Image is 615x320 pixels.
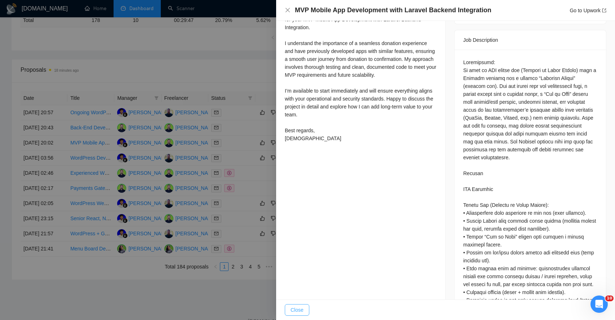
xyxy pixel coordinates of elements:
[285,304,309,316] button: Close
[605,295,614,301] span: 10
[291,306,304,314] span: Close
[570,8,606,13] a: Go to Upworkexport
[463,30,597,50] div: Job Description
[590,295,608,313] iframe: Intercom live chat
[602,8,606,13] span: export
[285,7,291,13] span: close
[295,6,491,15] h4: MVP Mobile App Development with Laravel Backend Integration
[285,7,291,13] button: Close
